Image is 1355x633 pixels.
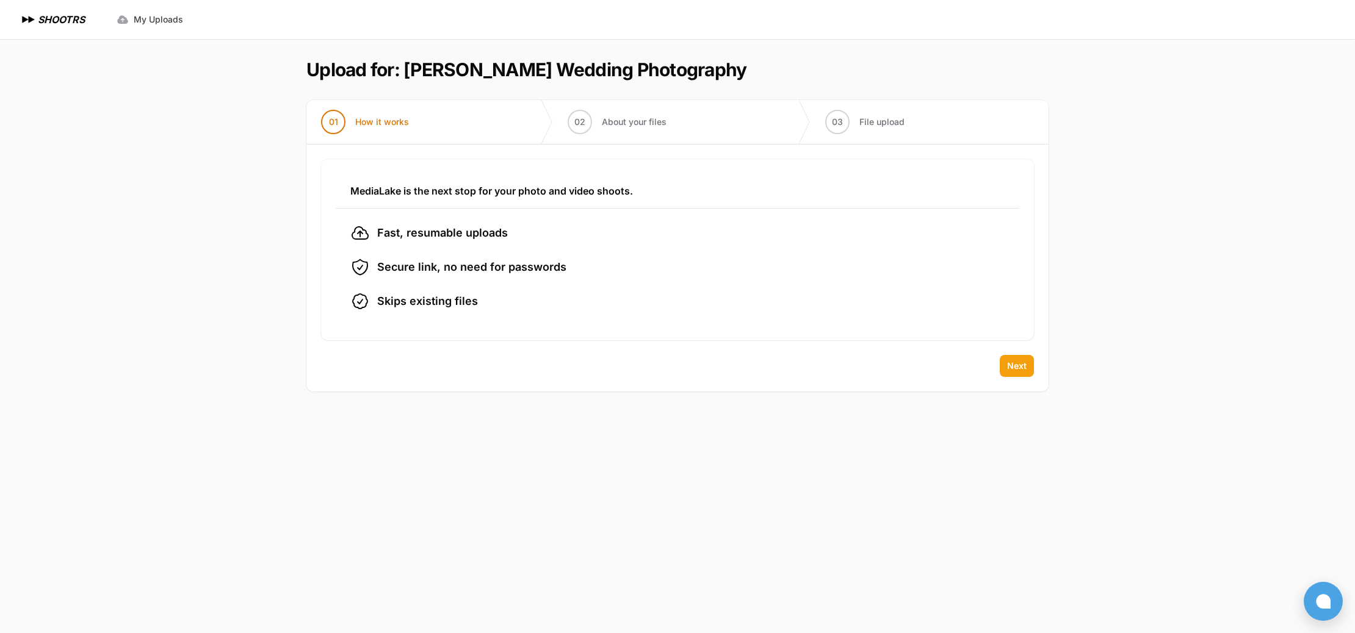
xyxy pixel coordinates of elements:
a: My Uploads [109,9,190,30]
span: My Uploads [134,13,183,26]
button: Next [1000,355,1034,377]
span: Skips existing files [377,293,478,310]
h1: Upload for: [PERSON_NAME] Wedding Photography [306,59,746,80]
button: 01 How it works [306,100,424,144]
span: Fast, resumable uploads [377,224,508,241]
button: Open chat window [1304,582,1343,621]
span: Secure link, no need for passwords [377,259,566,276]
span: File upload [859,116,905,128]
span: About your files [602,116,667,128]
button: 02 About your files [553,100,681,144]
span: Next [1007,360,1027,372]
h3: MediaLake is the next stop for your photo and video shoots. [350,184,1005,198]
span: How it works [355,116,409,128]
span: 01 [329,116,338,128]
img: SHOOTRS [20,12,38,27]
h1: SHOOTRS [38,12,85,27]
span: 02 [574,116,585,128]
button: 03 File upload [811,100,919,144]
a: SHOOTRS SHOOTRS [20,12,85,27]
span: 03 [832,116,843,128]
